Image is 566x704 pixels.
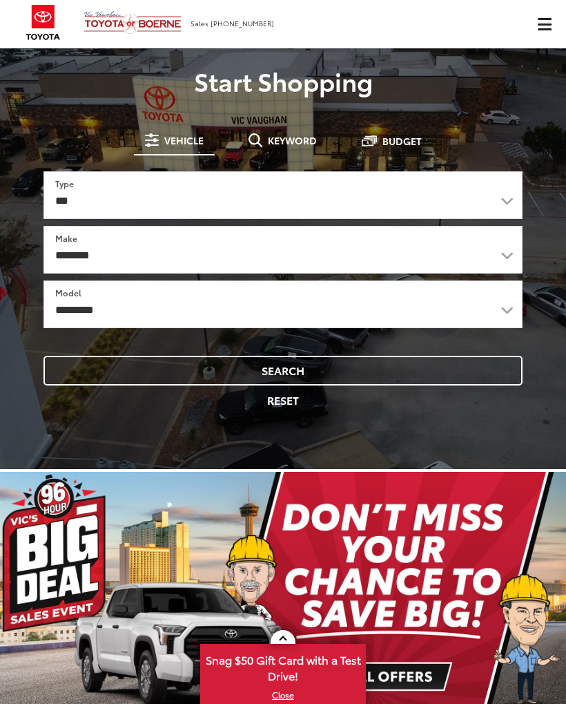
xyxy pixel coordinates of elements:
[55,287,81,298] label: Model
[202,645,364,687] span: Snag $50 Gift Card with a Test Drive!
[55,232,77,244] label: Make
[164,135,204,145] span: Vehicle
[211,18,274,28] span: [PHONE_NUMBER]
[55,178,74,189] label: Type
[268,135,317,145] span: Keyword
[43,356,523,386] button: Search
[10,67,556,95] p: Start Shopping
[191,18,208,28] span: Sales
[43,386,523,415] button: Reset
[84,10,182,35] img: Vic Vaughan Toyota of Boerne
[382,136,422,146] span: Budget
